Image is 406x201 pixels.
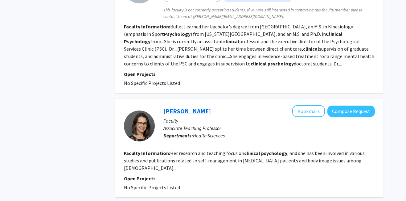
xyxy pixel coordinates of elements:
p: Open Projects [124,70,375,78]
b: Psychology [124,38,150,44]
fg-read-more: Bullett earned her bachelor’s degree from [GEOGRAPHIC_DATA], an M.S. in Kinesiology (emphasis in ... [124,23,374,67]
b: clinical [303,46,319,52]
b: clinical [251,61,267,67]
fg-read-more: Her research and teaching focus on , and she has been involved in various studies and publication... [124,150,365,171]
p: Faculty [163,117,375,124]
b: psychology [268,61,294,67]
p: Associate Teaching Professor [163,124,375,132]
p: Open Projects [124,175,375,182]
b: psychology [261,150,287,156]
span: No Specific Projects Listed [124,184,180,191]
b: clinical [244,150,260,156]
b: Psychology [164,31,191,37]
button: Add Kristin Flynn Peters to Bookmarks [292,105,325,117]
b: Clinical [326,31,342,37]
span: This faculty is not currently accepting students. If you are still interested in contacting this ... [163,7,375,20]
a: [PERSON_NAME] [163,107,211,115]
b: clinical [223,38,239,44]
span: No Specific Projects Listed [124,80,180,86]
b: Faculty Information: [124,150,170,156]
button: Compose Request to Kristin Flynn Peters [327,106,375,117]
b: Faculty Information: [124,23,170,30]
span: Health Sciences [193,132,225,139]
iframe: Chat [5,173,26,196]
b: Departments: [163,132,193,139]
